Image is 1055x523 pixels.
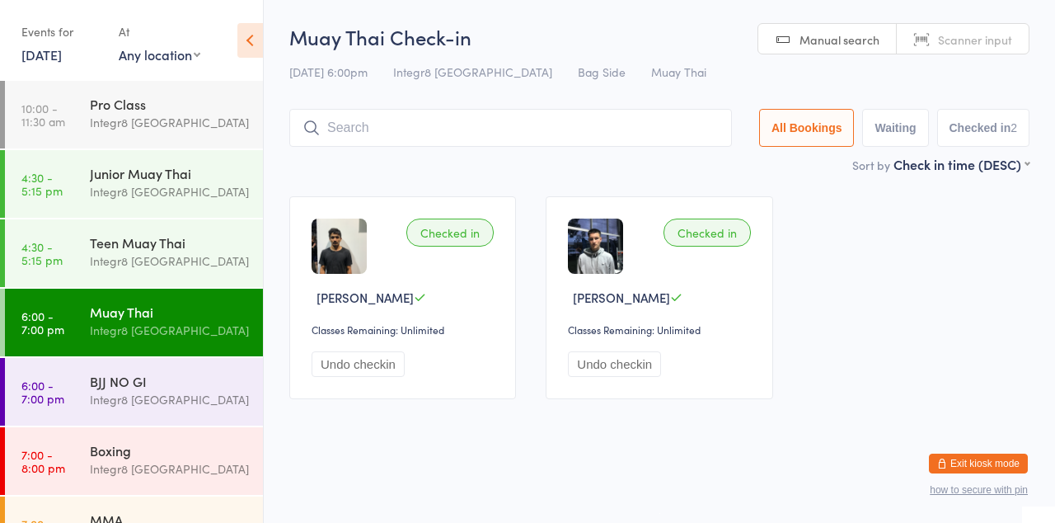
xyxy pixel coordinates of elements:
[119,45,200,64] div: Any location
[90,303,249,321] div: Muay Thai
[938,31,1012,48] span: Scanner input
[568,323,755,337] div: Classes Remaining: Unlimited
[316,289,414,306] span: [PERSON_NAME]
[21,171,63,197] time: 4:30 - 5:15 pm
[21,448,65,474] time: 7:00 - 8:00 pm
[90,182,249,201] div: Integr8 [GEOGRAPHIC_DATA]
[759,109,855,147] button: All Bookings
[799,31,879,48] span: Manual search
[5,427,263,495] a: 7:00 -8:00 pmBoxingIntegr8 [GEOGRAPHIC_DATA]
[930,484,1028,496] button: how to secure with pin
[90,321,249,340] div: Integr8 [GEOGRAPHIC_DATA]
[21,45,62,64] a: [DATE]
[937,109,1030,147] button: Checked in2
[119,18,200,45] div: At
[568,351,661,377] button: Undo checkin
[5,358,263,426] a: 6:00 -7:00 pmBJJ NO GIIntegr8 [GEOGRAPHIC_DATA]
[5,150,263,218] a: 4:30 -5:15 pmJunior Muay ThaiIntegr8 [GEOGRAPHIC_DATA]
[1010,121,1017,134] div: 2
[578,64,626,80] span: Bag Side
[406,219,494,247] div: Checked in
[21,240,63,266] time: 4:30 - 5:15 pm
[312,219,367,274] img: image1746003887.png
[852,157,890,173] label: Sort by
[5,289,263,356] a: 6:00 -7:00 pmMuay ThaiIntegr8 [GEOGRAPHIC_DATA]
[289,109,732,147] input: Search
[289,23,1029,50] h2: Muay Thai Check-in
[90,164,249,182] div: Junior Muay Thai
[651,64,706,80] span: Muay Thai
[90,113,249,132] div: Integr8 [GEOGRAPHIC_DATA]
[568,219,623,274] img: image1756713440.png
[312,323,499,337] div: Classes Remaining: Unlimited
[90,390,249,409] div: Integr8 [GEOGRAPHIC_DATA]
[393,64,552,80] span: Integr8 [GEOGRAPHIC_DATA]
[893,155,1029,173] div: Check in time (DESC)
[5,81,263,148] a: 10:00 -11:30 amPro ClassIntegr8 [GEOGRAPHIC_DATA]
[90,441,249,459] div: Boxing
[90,252,249,271] div: Integr8 [GEOGRAPHIC_DATA]
[21,379,64,405] time: 6:00 - 7:00 pm
[862,109,928,147] button: Waiting
[90,372,249,390] div: BJJ NO GI
[573,289,670,306] span: [PERSON_NAME]
[21,18,102,45] div: Events for
[21,309,64,336] time: 6:00 - 7:00 pm
[5,219,263,287] a: 4:30 -5:15 pmTeen Muay ThaiIntegr8 [GEOGRAPHIC_DATA]
[21,101,65,128] time: 10:00 - 11:30 am
[90,95,249,113] div: Pro Class
[90,459,249,478] div: Integr8 [GEOGRAPHIC_DATA]
[289,64,368,80] span: [DATE] 6:00pm
[312,351,405,377] button: Undo checkin
[90,233,249,252] div: Teen Muay Thai
[663,219,751,247] div: Checked in
[929,454,1028,474] button: Exit kiosk mode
